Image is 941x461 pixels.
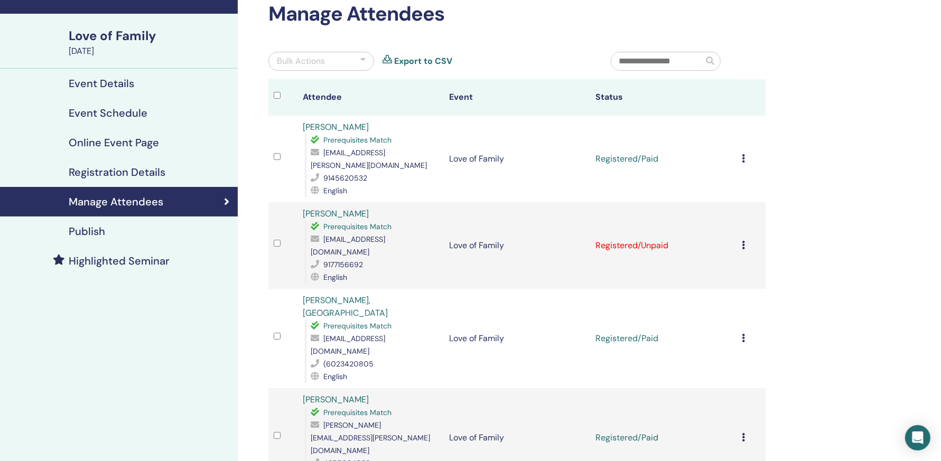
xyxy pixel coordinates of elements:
[69,225,105,238] h4: Publish
[69,255,170,267] h4: Highlighted Seminar
[311,334,385,356] span: [EMAIL_ADDRESS][DOMAIN_NAME]
[297,79,444,116] th: Attendee
[323,173,367,183] span: 9145620532
[323,372,347,381] span: English
[444,116,590,202] td: Love of Family
[323,408,392,417] span: Prerequisites Match
[268,2,766,26] h2: Manage Attendees
[69,77,134,90] h4: Event Details
[303,394,369,405] a: [PERSON_NAME]
[69,166,165,178] h4: Registration Details
[303,295,388,318] a: [PERSON_NAME], [GEOGRAPHIC_DATA]
[303,121,369,133] a: [PERSON_NAME]
[323,260,363,269] span: 9177156692
[590,79,737,116] th: Status
[444,79,590,116] th: Event
[69,107,147,119] h4: Event Schedule
[323,272,347,282] span: English
[444,202,590,289] td: Love of Family
[394,55,452,68] a: Export to CSV
[277,55,325,68] div: Bulk Actions
[323,321,392,331] span: Prerequisites Match
[69,136,159,149] h4: Online Event Page
[69,195,163,208] h4: Manage Attendees
[323,222,392,231] span: Prerequisites Match
[444,289,590,388] td: Love of Family
[323,186,347,195] span: English
[311,234,385,257] span: [EMAIL_ADDRESS][DOMAIN_NAME]
[905,425,930,450] div: Open Intercom Messenger
[62,27,238,58] a: Love of Family[DATE]
[69,27,231,45] div: Love of Family
[311,420,430,455] span: [PERSON_NAME][EMAIL_ADDRESS][PERSON_NAME][DOMAIN_NAME]
[323,359,374,369] span: (6023420805
[69,45,231,58] div: [DATE]
[303,208,369,219] a: [PERSON_NAME]
[311,148,427,170] span: [EMAIL_ADDRESS][PERSON_NAME][DOMAIN_NAME]
[323,135,392,145] span: Prerequisites Match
